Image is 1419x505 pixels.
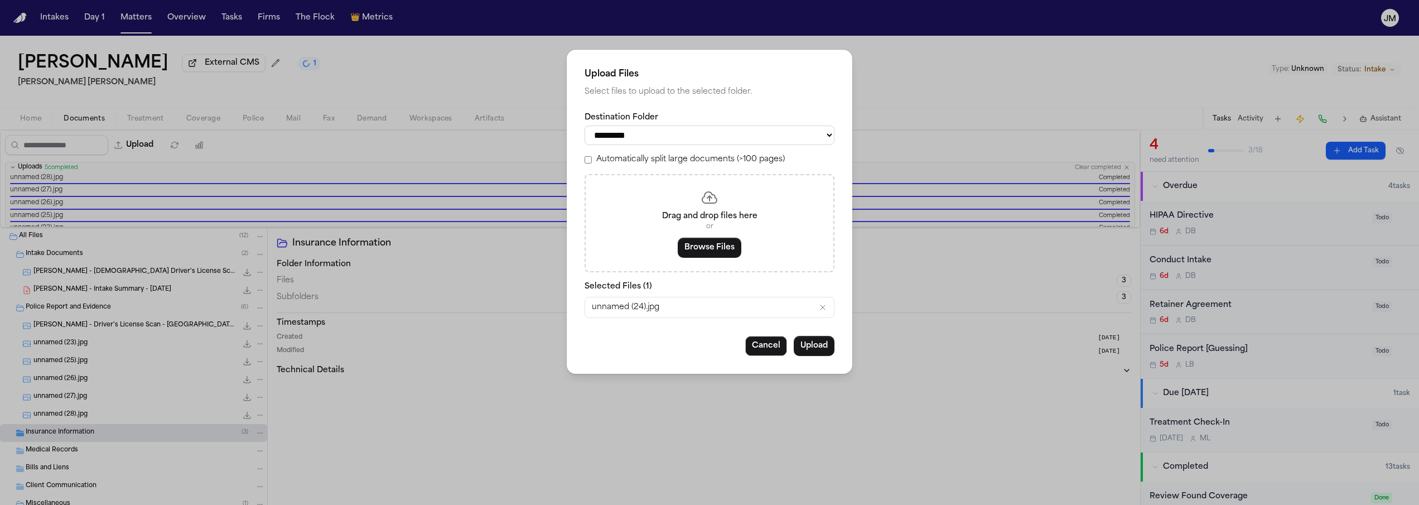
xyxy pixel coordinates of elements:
[599,211,820,222] p: Drag and drop files here
[745,336,787,356] button: Cancel
[585,68,834,81] h2: Upload Files
[585,85,834,99] p: Select files to upload to the selected folder.
[794,336,834,356] button: Upload
[678,238,741,258] button: Browse Files
[585,112,834,123] label: Destination Folder
[818,303,827,312] button: Remove unnamed (24).jpg
[599,222,820,231] p: or
[585,281,834,292] p: Selected Files ( 1 )
[592,302,659,313] span: unnamed (24).jpg
[596,154,785,165] label: Automatically split large documents (>100 pages)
